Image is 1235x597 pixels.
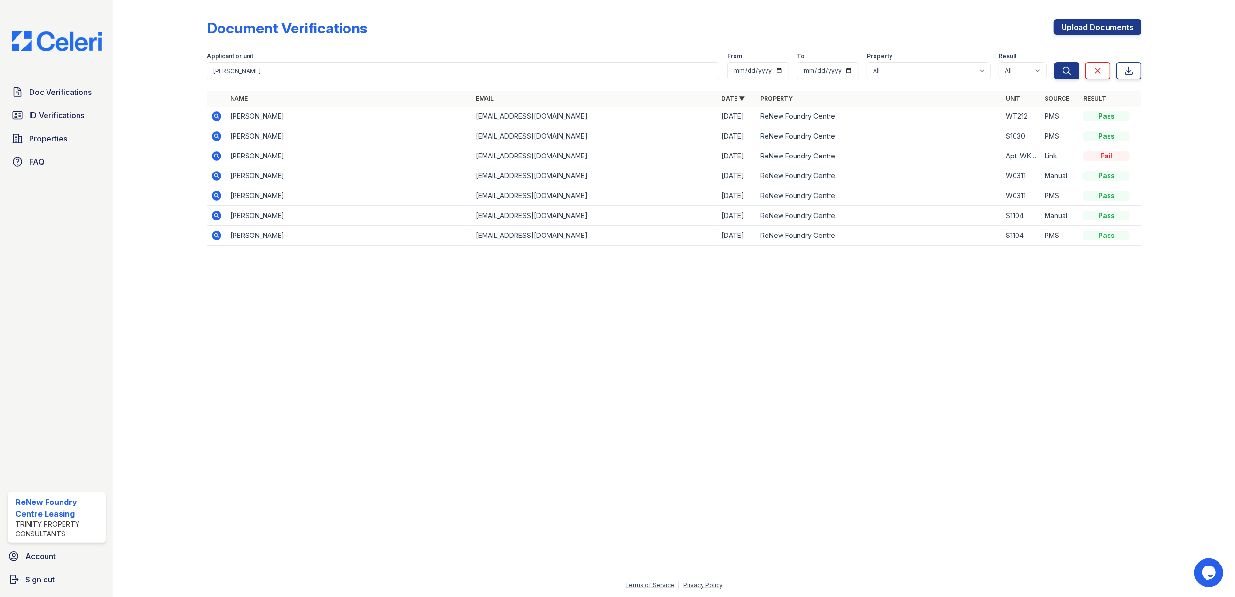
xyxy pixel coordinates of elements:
[1083,191,1130,201] div: Pass
[756,206,1002,226] td: ReNew Foundry Centre
[4,547,109,566] a: Account
[4,570,109,589] a: Sign out
[29,133,67,144] span: Properties
[1002,226,1041,246] td: S1104
[718,206,756,226] td: [DATE]
[8,82,106,102] a: Doc Verifications
[1194,558,1225,587] iframe: chat widget
[1041,186,1079,206] td: PMS
[226,126,472,146] td: [PERSON_NAME]
[472,186,718,206] td: [EMAIL_ADDRESS][DOMAIN_NAME]
[472,126,718,146] td: [EMAIL_ADDRESS][DOMAIN_NAME]
[8,129,106,148] a: Properties
[727,52,742,60] label: From
[207,19,367,37] div: Document Verifications
[1002,206,1041,226] td: S1104
[718,107,756,126] td: [DATE]
[230,95,248,102] a: Name
[718,126,756,146] td: [DATE]
[1083,231,1130,240] div: Pass
[1041,146,1079,166] td: Link
[1083,211,1130,220] div: Pass
[29,156,45,168] span: FAQ
[8,106,106,125] a: ID Verifications
[1041,166,1079,186] td: Manual
[718,166,756,186] td: [DATE]
[16,496,102,519] div: ReNew Foundry Centre Leasing
[1002,166,1041,186] td: W0311
[226,166,472,186] td: [PERSON_NAME]
[1041,206,1079,226] td: Manual
[760,95,793,102] a: Property
[29,110,84,121] span: ID Verifications
[29,86,92,98] span: Doc Verifications
[756,186,1002,206] td: ReNew Foundry Centre
[1006,95,1020,102] a: Unit
[472,107,718,126] td: [EMAIL_ADDRESS][DOMAIN_NAME]
[1083,95,1106,102] a: Result
[756,226,1002,246] td: ReNew Foundry Centre
[16,519,102,539] div: Trinity Property Consultants
[756,166,1002,186] td: ReNew Foundry Centre
[472,146,718,166] td: [EMAIL_ADDRESS][DOMAIN_NAME]
[1002,107,1041,126] td: WT212
[1054,19,1141,35] a: Upload Documents
[1041,126,1079,146] td: PMS
[756,146,1002,166] td: ReNew Foundry Centre
[1083,111,1130,121] div: Pass
[718,186,756,206] td: [DATE]
[207,62,719,79] input: Search by name, email, or unit number
[1083,171,1130,181] div: Pass
[718,226,756,246] td: [DATE]
[625,581,674,589] a: Terms of Service
[226,146,472,166] td: [PERSON_NAME]
[721,95,745,102] a: Date ▼
[867,52,892,60] label: Property
[226,186,472,206] td: [PERSON_NAME]
[8,152,106,172] a: FAQ
[678,581,680,589] div: |
[1002,126,1041,146] td: S1030
[226,107,472,126] td: [PERSON_NAME]
[207,52,253,60] label: Applicant or unit
[683,581,723,589] a: Privacy Policy
[472,206,718,226] td: [EMAIL_ADDRESS][DOMAIN_NAME]
[1045,95,1069,102] a: Source
[4,31,109,51] img: CE_Logo_Blue-a8612792a0a2168367f1c8372b55b34899dd931a85d93a1a3d3e32e68fde9ad4.png
[226,206,472,226] td: [PERSON_NAME]
[226,226,472,246] td: [PERSON_NAME]
[1041,107,1079,126] td: PMS
[472,226,718,246] td: [EMAIL_ADDRESS][DOMAIN_NAME]
[718,146,756,166] td: [DATE]
[476,95,494,102] a: Email
[1041,226,1079,246] td: PMS
[756,126,1002,146] td: ReNew Foundry Centre
[1083,151,1130,161] div: Fail
[1083,131,1130,141] div: Pass
[25,574,55,585] span: Sign out
[999,52,1016,60] label: Result
[1002,186,1041,206] td: W0311
[1002,146,1041,166] td: Apt. WK812
[25,550,56,562] span: Account
[756,107,1002,126] td: ReNew Foundry Centre
[472,166,718,186] td: [EMAIL_ADDRESS][DOMAIN_NAME]
[797,52,805,60] label: To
